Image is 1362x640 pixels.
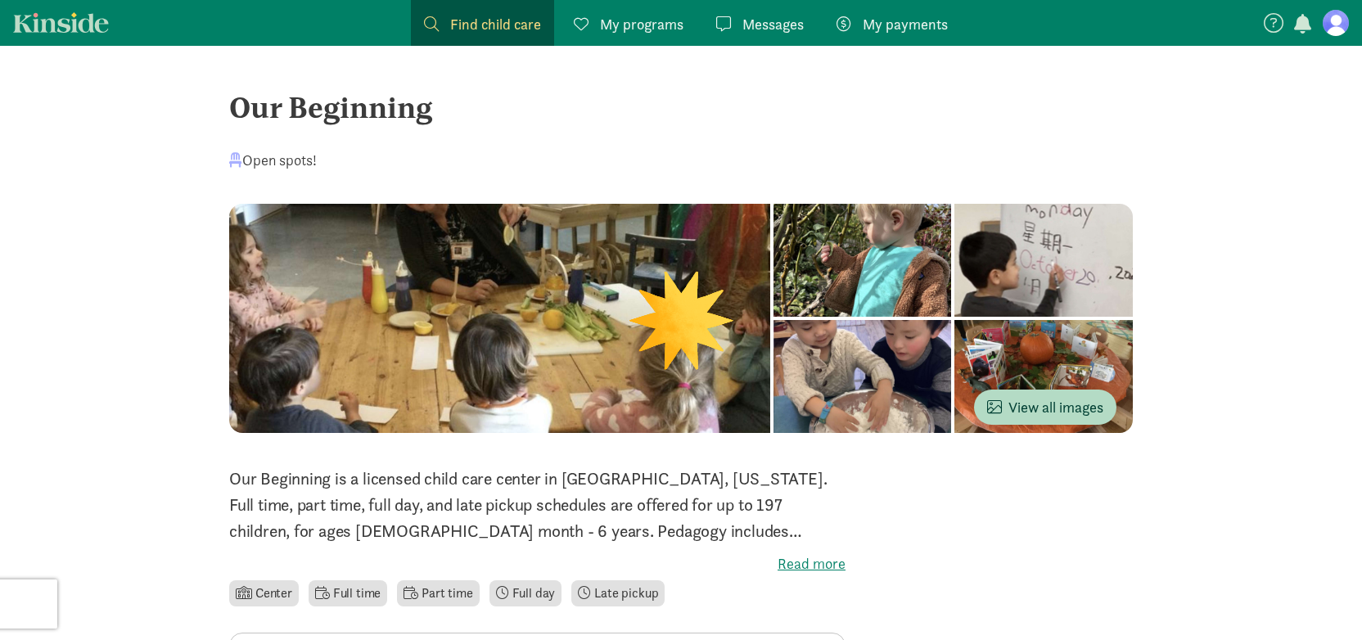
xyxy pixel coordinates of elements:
[229,85,1133,129] div: Our Beginning
[489,580,562,606] li: Full day
[397,580,479,606] li: Part time
[600,13,683,35] span: My programs
[742,13,804,35] span: Messages
[987,396,1103,418] span: View all images
[229,554,846,574] label: Read more
[450,13,541,35] span: Find child care
[571,580,665,606] li: Late pickup
[229,149,317,171] div: Open spots!
[309,580,387,606] li: Full time
[229,580,299,606] li: Center
[229,466,846,544] p: Our Beginning is a licensed child care center in [GEOGRAPHIC_DATA], [US_STATE]. Full time, part t...
[863,13,948,35] span: My payments
[13,12,109,33] a: Kinside
[974,390,1116,425] button: View all images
